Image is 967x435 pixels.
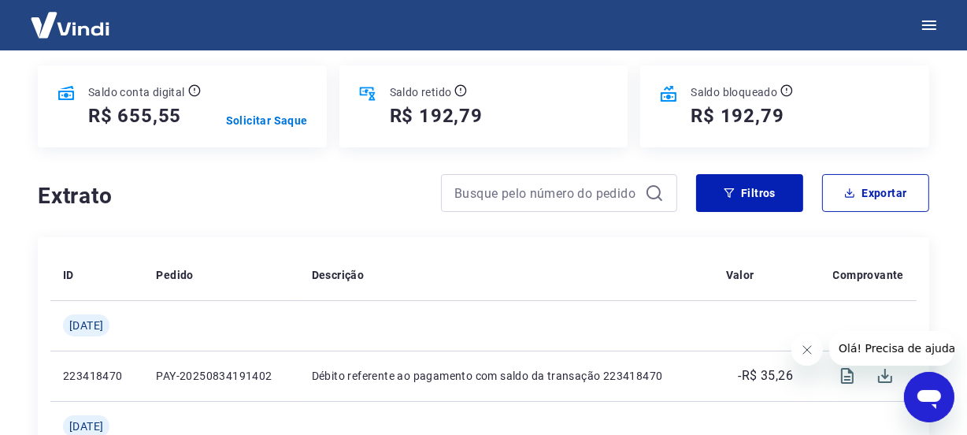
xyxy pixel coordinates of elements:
[691,103,784,128] h5: R$ 192,79
[696,174,803,212] button: Filtros
[390,103,483,128] h5: R$ 192,79
[88,84,185,100] p: Saldo conta digital
[88,103,181,128] h5: R$ 655,55
[63,267,74,283] p: ID
[69,318,103,333] span: [DATE]
[791,334,823,366] iframe: Close message
[866,357,904,395] span: Download
[390,84,452,100] p: Saldo retido
[829,331,954,366] iframe: Message from company
[156,267,193,283] p: Pedido
[19,1,121,49] img: Vindi
[156,368,286,384] p: PAY-20250834191402
[9,11,132,24] span: Olá! Precisa de ajuda?
[63,368,131,384] p: 223418470
[822,174,929,212] button: Exportar
[312,368,701,384] p: Débito referente ao pagamento com saldo da transação 223418470
[454,181,639,205] input: Busque pelo número do pedido
[738,366,793,385] p: -R$ 35,26
[833,267,904,283] p: Comprovante
[226,113,308,128] a: Solicitar Saque
[904,372,954,422] iframe: Button to launch messaging window
[828,357,866,395] span: Visualizar
[38,180,422,212] h4: Extrato
[312,267,365,283] p: Descrição
[726,267,754,283] p: Valor
[691,84,777,100] p: Saldo bloqueado
[69,418,103,434] span: [DATE]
